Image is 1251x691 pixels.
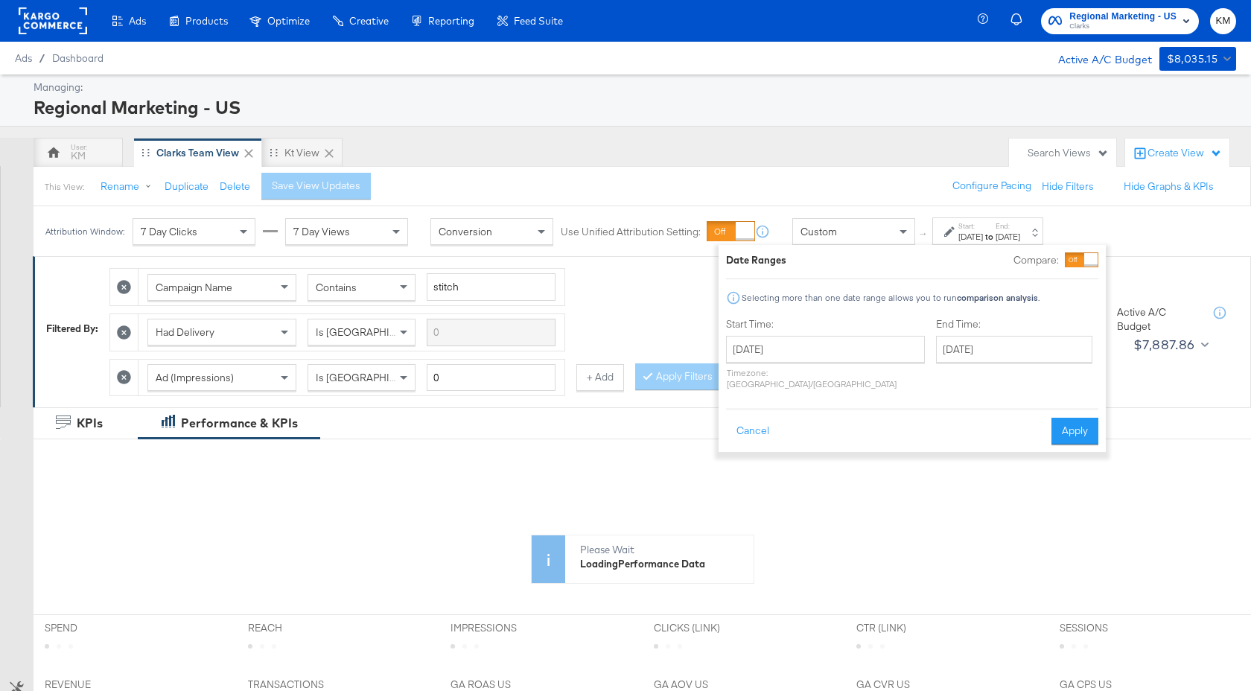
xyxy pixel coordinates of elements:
[71,149,86,163] div: KM
[942,173,1042,200] button: Configure Pacing
[996,221,1020,231] label: End:
[1124,179,1214,194] button: Hide Graphs & KPIs
[1042,47,1152,69] div: Active A/C Budget
[156,146,239,160] div: Clarks Team View
[1028,146,1109,160] div: Search Views
[141,148,150,156] div: Drag to reorder tab
[427,273,556,301] input: Enter a search term
[220,179,250,194] button: Delete
[427,364,556,392] input: Enter a number
[428,15,474,27] span: Reporting
[77,415,103,432] div: KPIs
[185,15,228,27] span: Products
[958,231,983,243] div: [DATE]
[141,225,197,238] span: 7 Day Clicks
[917,232,931,237] span: ↑
[90,173,168,200] button: Rename
[936,317,1098,331] label: End Time:
[1167,50,1218,69] div: $8,035.15
[983,231,996,242] strong: to
[1159,47,1236,71] button: $8,035.15
[316,281,357,294] span: Contains
[165,179,208,194] button: Duplicate
[34,95,1232,120] div: Regional Marketing - US
[1069,9,1177,25] span: Regional Marketing - US
[32,52,52,64] span: /
[156,281,232,294] span: Campaign Name
[800,225,837,238] span: Custom
[293,225,350,238] span: 7 Day Views
[514,15,563,27] span: Feed Suite
[1051,418,1098,445] button: Apply
[1041,8,1199,34] button: Regional Marketing - USClarks
[957,292,1038,303] strong: comparison analysis
[316,371,430,384] span: Is [GEOGRAPHIC_DATA]
[1127,333,1212,357] button: $7,887.86
[1133,334,1195,356] div: $7,887.86
[316,325,430,339] span: Is [GEOGRAPHIC_DATA]
[129,15,146,27] span: Ads
[726,367,925,389] p: Timezone: [GEOGRAPHIC_DATA]/[GEOGRAPHIC_DATA]
[156,325,214,339] span: Had Delivery
[996,231,1020,243] div: [DATE]
[1117,305,1199,333] div: Active A/C Budget
[726,317,925,331] label: Start Time:
[726,418,780,445] button: Cancel
[284,146,319,160] div: kt View
[52,52,104,64] a: Dashboard
[1069,21,1177,33] span: Clarks
[270,148,278,156] div: Drag to reorder tab
[267,15,310,27] span: Optimize
[427,319,556,346] input: Enter a search term
[1210,8,1236,34] button: KM
[156,371,234,384] span: Ad (Impressions)
[34,80,1232,95] div: Managing:
[46,322,98,336] div: Filtered By:
[561,225,701,239] label: Use Unified Attribution Setting:
[741,293,1040,303] div: Selecting more than one date range allows you to run .
[576,364,624,391] button: + Add
[1013,253,1059,267] label: Compare:
[439,225,492,238] span: Conversion
[1042,179,1094,194] button: Hide Filters
[958,221,983,231] label: Start:
[45,226,125,237] div: Attribution Window:
[181,415,298,432] div: Performance & KPIs
[1216,13,1230,30] span: KM
[45,181,84,193] div: This View:
[726,253,786,267] div: Date Ranges
[1147,146,1222,161] div: Create View
[349,15,389,27] span: Creative
[15,52,32,64] span: Ads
